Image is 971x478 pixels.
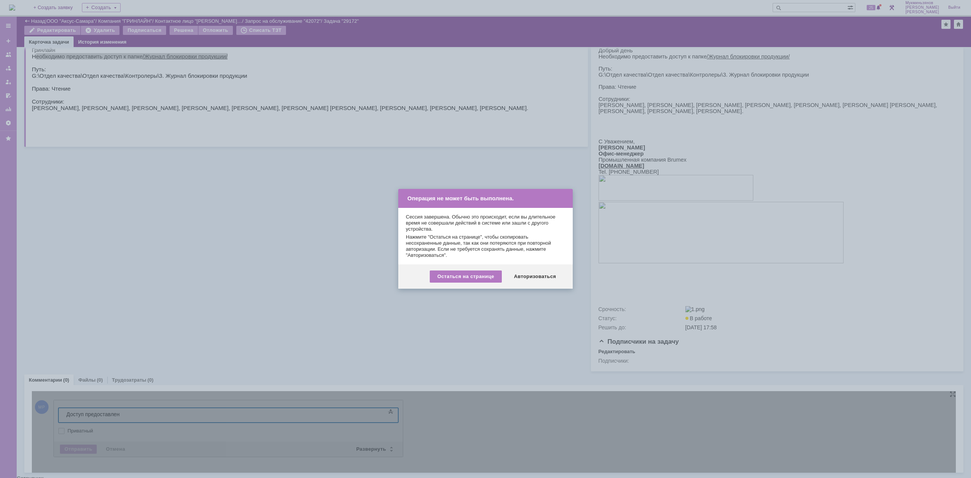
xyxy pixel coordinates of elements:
div: Операция не может быть выполнена. [398,189,573,208]
span: Brumex [69,109,88,115]
div: Нажмите "Остаться на странице", чтобы скопировать несохраненные данные, так как они потеряются пр... [406,234,565,258]
u: /Журнал блокировки продукции/ [111,12,196,19]
span: . [PHONE_NUMBER] [7,121,60,127]
div: Сессия завершена. Обычно это происходит, если вы длительное время не совершали действий в системе... [406,214,565,232]
div: Доступ предоставлен [3,3,111,9]
u: /Журнал блокировки продукции/ [108,6,191,12]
